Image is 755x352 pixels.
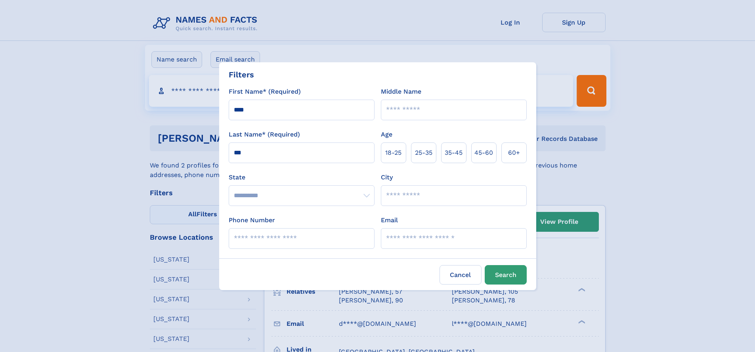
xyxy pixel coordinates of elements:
label: First Name* (Required) [229,87,301,96]
label: Email [381,215,398,225]
label: Age [381,130,392,139]
span: 60+ [508,148,520,158]
span: 18‑25 [385,148,401,158]
button: Search [485,265,527,285]
label: State [229,173,375,182]
div: Filters [229,69,254,81]
label: Middle Name [381,87,421,96]
label: Last Name* (Required) [229,130,300,139]
label: City [381,173,393,182]
span: 35‑45 [445,148,463,158]
label: Cancel [440,265,482,285]
span: 25‑35 [415,148,432,158]
span: 45‑60 [474,148,493,158]
label: Phone Number [229,215,275,225]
